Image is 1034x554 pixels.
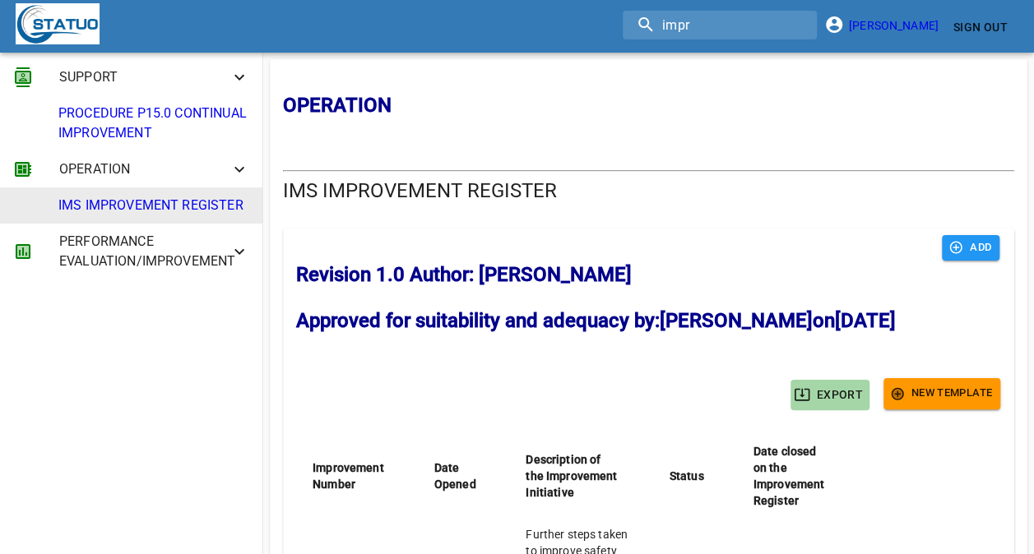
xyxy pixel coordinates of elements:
span: PERFORMANCE EVALUATION/IMPROVEMENT [59,232,230,271]
b: Approved for suitability and adequacy by: [PERSON_NAME] on [DATE] [296,309,896,332]
span: OPERATION [59,159,230,179]
span: IMS IMPROVEMENT REGISTER [58,196,249,215]
span: PROCEDURE P15.0 CONTINUAL IMPROVEMENT [58,104,249,143]
th: Date Opened [418,427,510,525]
th: Improvement Number [296,427,418,525]
th: Status [653,427,737,525]
h2: IMS IMPROVEMENT REGISTER [283,178,1014,204]
a: [PERSON_NAME] [829,19,947,32]
span: ADD [950,238,991,257]
span: EXPORT [797,385,863,405]
b: Revision 1.0 Author: [PERSON_NAME] [296,263,632,286]
span: SUPPORT [59,67,230,87]
th: Date closed on the Improvement Register [737,427,860,525]
span: New Template [892,384,992,403]
img: Statuo [16,3,100,44]
span: Sign Out [953,17,1008,38]
input: search [623,11,817,39]
button: EXPORT [791,380,869,410]
button: New Template [883,378,1000,409]
button: Sign Out [947,12,1014,43]
th: Description of the Improvement Initiative [509,427,652,525]
button: ADD [942,235,999,261]
b: OPERATION [283,94,392,117]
